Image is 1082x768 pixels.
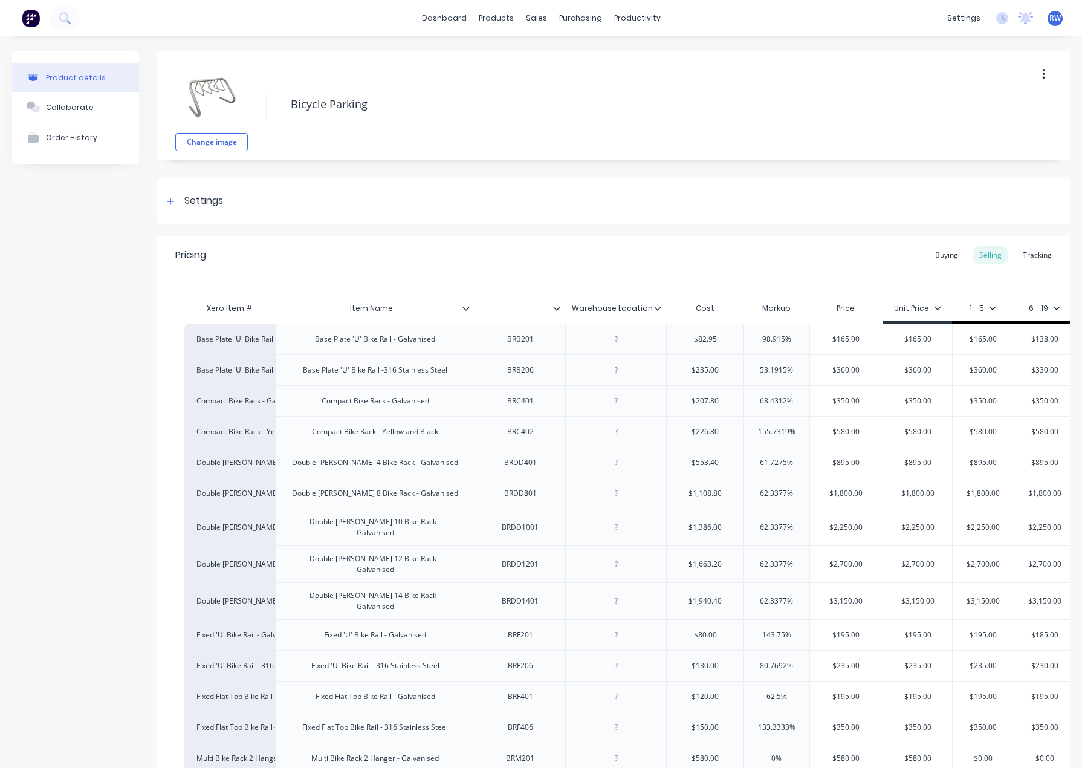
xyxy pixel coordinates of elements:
div: Double [PERSON_NAME] 10 Bike Rack - Galvanised [196,522,263,533]
div: Warehouse Location [565,296,666,321]
div: 133.3333% [744,712,809,743]
div: $360.00 [883,355,952,385]
div: $165.00 [953,324,1014,354]
div: 143.75% [744,620,809,650]
div: Double [PERSON_NAME] 8 Bike Rack - Galvanised [282,486,468,501]
img: file [181,67,242,127]
div: $120.00 [667,682,743,712]
div: Tracking [1017,246,1058,264]
div: $185.00 [1014,620,1075,650]
div: Xero Item # [184,296,275,321]
div: BRF206 [490,658,551,674]
div: $3,150.00 [883,586,952,616]
div: $207.80 [667,386,743,416]
div: $3,150.00 [810,586,883,616]
div: Price [809,296,883,321]
div: Cost [666,296,743,321]
div: Compact Bike Rack - Galvanised [196,395,263,406]
div: 62.3377% [744,586,809,616]
div: Double [PERSON_NAME] 14 Bike Rack - Galvanised [196,596,263,607]
div: Unit Price [894,303,941,314]
button: Change image [175,133,248,151]
div: Double [PERSON_NAME] 12 Bike Rack - Galvanised [196,559,263,570]
div: fileChange image [175,60,248,151]
div: Fixed 'U' Bike Rail - Galvanised [314,627,436,643]
div: $235.00 [883,651,952,681]
div: $2,250.00 [953,512,1014,542]
div: $195.00 [953,620,1014,650]
div: BRB206 [490,362,551,378]
div: $195.00 [810,682,883,712]
div: Compact Bike Rack - Yellow and Black [302,424,448,440]
div: Fixed Flat Top Bike Rail - 316 Stainless Steel [196,722,263,733]
div: BRC401 [490,393,551,409]
div: BRC402 [490,424,551,440]
div: Base Plate 'U' Bike Rail -316 Stainless Steel [196,365,263,376]
div: $1,800.00 [883,478,952,509]
div: $350.00 [1014,712,1075,743]
div: $2,250.00 [1014,512,1075,542]
img: Factory [22,9,40,27]
div: $350.00 [953,386,1014,416]
div: Order History [46,133,97,142]
div: Multi Bike Rack 2 Hanger - Galvanised [196,753,263,764]
div: $235.00 [667,355,743,385]
div: $2,700.00 [883,549,952,579]
div: Settings [184,194,223,209]
div: Double [PERSON_NAME] 4 Bike Rack - Galvanised [196,457,263,468]
div: Fixed Flat Top Bike Rail - Galvanised [196,691,263,702]
div: BRDD1401 [490,593,551,609]
div: $1,386.00 [667,512,743,542]
div: BRF406 [490,720,551,735]
div: $895.00 [883,447,952,478]
div: $195.00 [883,620,952,650]
div: Fixed Flat Top Bike Rail - 316 Stainless Steel [293,720,458,735]
div: $3,150.00 [1014,586,1075,616]
div: Double [PERSON_NAME] 12 Bike Rack - Galvanised [280,551,470,578]
div: $895.00 [953,447,1014,478]
div: $235.00 [953,651,1014,681]
div: $150.00 [667,712,743,743]
div: $350.00 [810,712,883,743]
div: Fixed 'U' Bike Rail - 316 Stainless Steel [302,658,449,674]
div: $226.80 [667,417,743,447]
button: Product details [12,63,139,92]
div: Pricing [175,248,206,262]
div: settings [941,9,986,27]
div: 53.1915% [744,355,809,385]
div: products [473,9,520,27]
div: Warehouse Location [565,293,659,324]
div: $580.00 [883,417,952,447]
div: Fixed 'U' Bike Rail - 316 Stainless Steel [196,660,263,671]
div: $230.00 [1014,651,1075,681]
div: 62.3377% [744,478,809,509]
div: 68.4312% [744,386,809,416]
div: BRM201 [490,750,551,766]
div: Compact Bike Rack - Galvanised [312,393,439,409]
div: $130.00 [667,651,743,681]
div: $350.00 [810,386,883,416]
div: $553.40 [667,447,743,478]
div: $1,800.00 [810,478,883,509]
div: BRDD1001 [490,519,551,535]
div: 1 - 5 [970,303,996,314]
div: BRB201 [490,331,551,347]
div: 80.7692% [744,651,809,681]
div: $895.00 [810,447,883,478]
div: Double [PERSON_NAME] 10 Bike Rack - Galvanised [280,514,470,541]
div: $1,800.00 [1014,478,1075,509]
div: Selling [973,246,1008,264]
div: Markup [743,296,809,321]
div: $165.00 [810,324,883,354]
div: Multi Bike Rack 2 Hanger - Galvanised [302,750,449,766]
div: $1,663.20 [667,549,743,579]
div: $3,150.00 [953,586,1014,616]
div: Compact Bike Rack - Yellow and Black [196,426,263,437]
div: productivity [608,9,667,27]
div: BRDD401 [490,455,551,470]
div: $80.00 [667,620,743,650]
div: $360.00 [810,355,883,385]
div: $895.00 [1014,447,1075,478]
div: $580.00 [810,417,883,447]
div: 98.915% [744,324,809,354]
